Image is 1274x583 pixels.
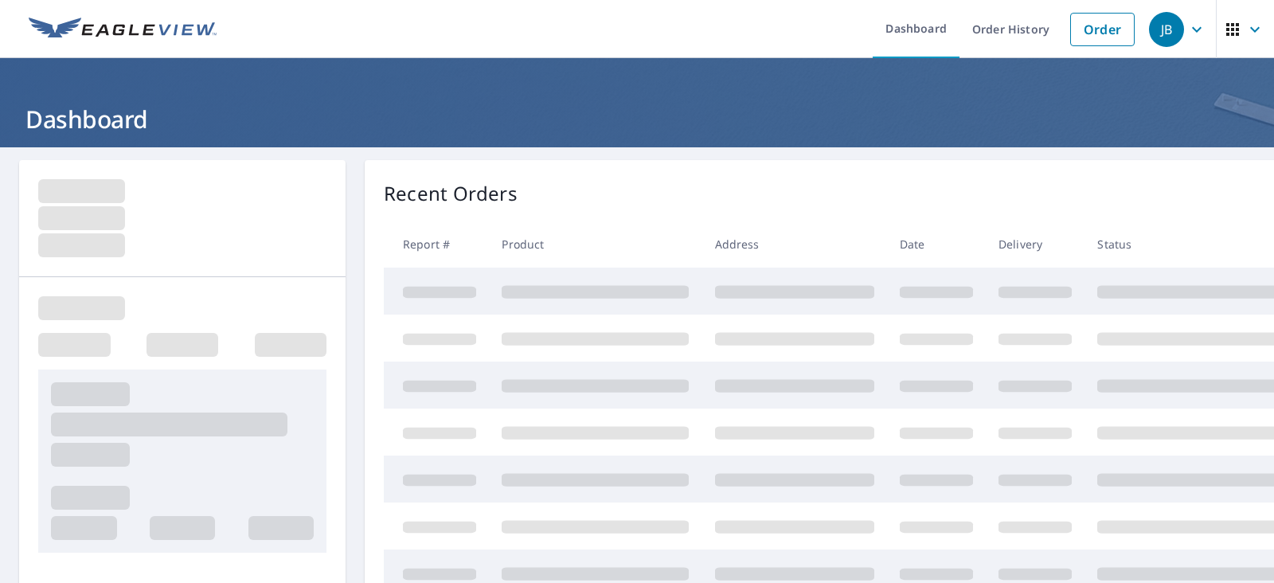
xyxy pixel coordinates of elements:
th: Address [702,221,887,268]
th: Report # [384,221,489,268]
th: Product [489,221,701,268]
th: Delivery [986,221,1084,268]
h1: Dashboard [19,103,1255,135]
img: EV Logo [29,18,217,41]
th: Date [887,221,986,268]
div: JB [1149,12,1184,47]
a: Order [1070,13,1135,46]
p: Recent Orders [384,179,518,208]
